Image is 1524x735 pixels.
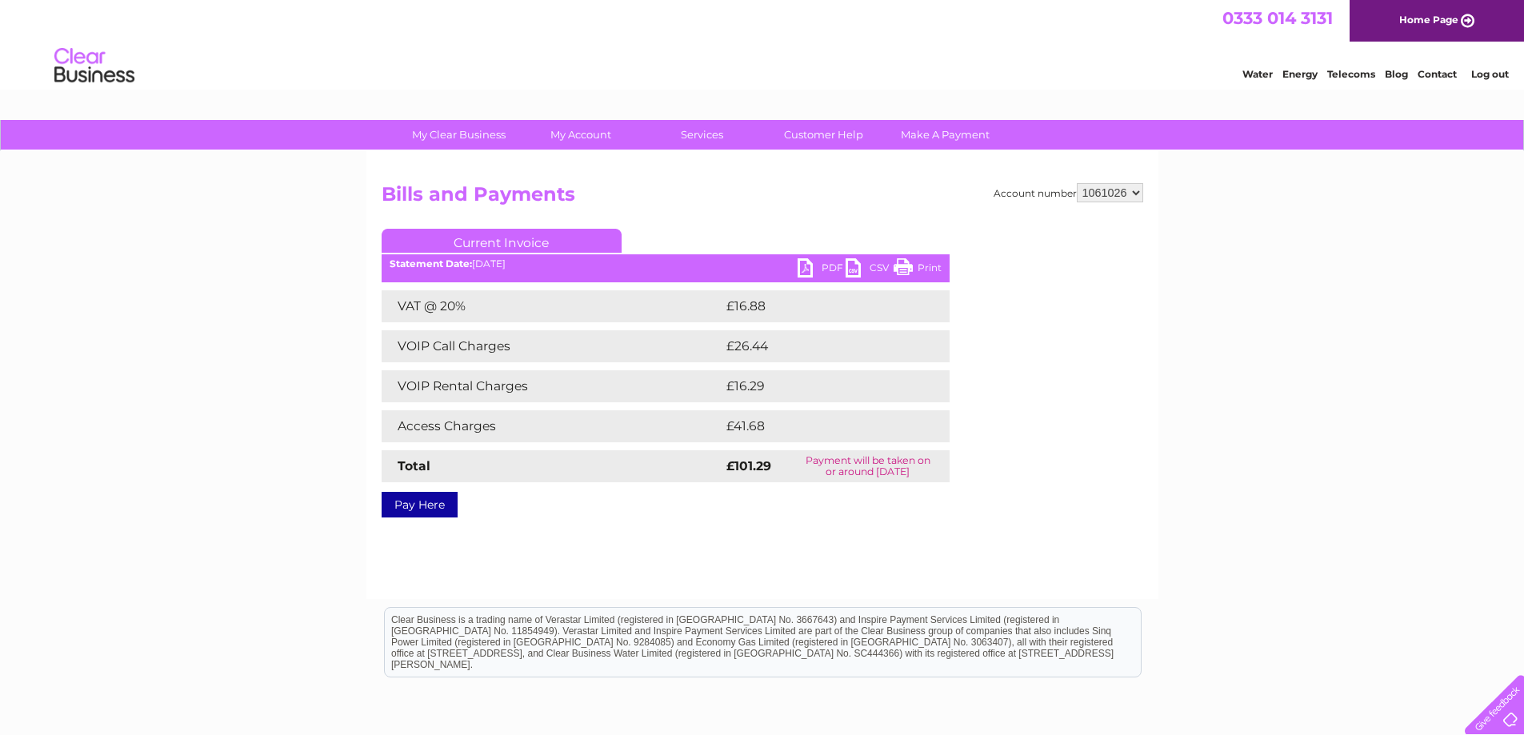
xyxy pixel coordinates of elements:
[722,370,916,402] td: £16.29
[786,450,949,482] td: Payment will be taken on or around [DATE]
[722,290,917,322] td: £16.88
[1418,68,1457,80] a: Contact
[846,258,894,282] a: CSV
[722,410,916,442] td: £41.68
[382,183,1143,214] h2: Bills and Payments
[726,458,771,473] strong: £101.29
[879,120,1011,150] a: Make A Payment
[636,120,768,150] a: Services
[1385,68,1408,80] a: Blog
[385,9,1141,78] div: Clear Business is a trading name of Verastar Limited (registered in [GEOGRAPHIC_DATA] No. 3667643...
[382,229,622,253] a: Current Invoice
[382,492,458,517] a: Pay Here
[994,183,1143,202] div: Account number
[758,120,890,150] a: Customer Help
[54,42,135,90] img: logo.png
[390,258,472,270] b: Statement Date:
[722,330,918,362] td: £26.44
[798,258,846,282] a: PDF
[514,120,646,150] a: My Account
[894,258,942,282] a: Print
[382,410,722,442] td: Access Charges
[398,458,430,473] strong: Total
[1282,68,1318,80] a: Energy
[1327,68,1375,80] a: Telecoms
[1471,68,1509,80] a: Log out
[393,120,525,150] a: My Clear Business
[1222,8,1333,28] a: 0333 014 3131
[1242,68,1273,80] a: Water
[382,290,722,322] td: VAT @ 20%
[382,370,722,402] td: VOIP Rental Charges
[382,258,950,270] div: [DATE]
[382,330,722,362] td: VOIP Call Charges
